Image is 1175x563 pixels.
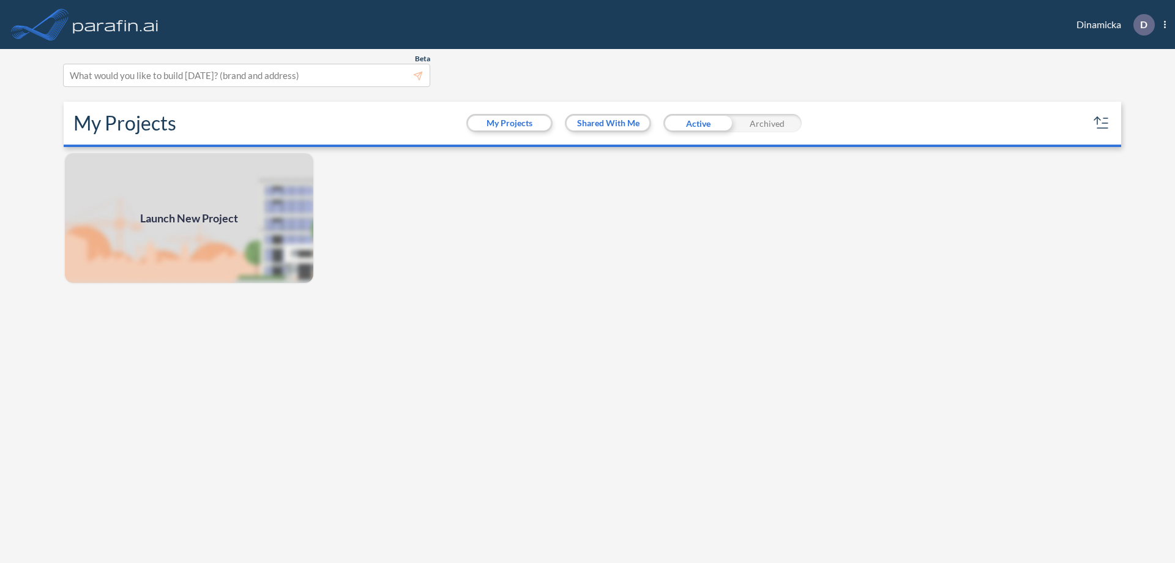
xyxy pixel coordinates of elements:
[1058,14,1166,36] div: Dinamicka
[73,111,176,135] h2: My Projects
[733,114,802,132] div: Archived
[1092,113,1111,133] button: sort
[140,210,238,227] span: Launch New Project
[64,152,315,284] a: Launch New Project
[70,12,161,37] img: logo
[1140,19,1147,30] p: D
[468,116,551,130] button: My Projects
[663,114,733,132] div: Active
[415,54,430,64] span: Beta
[64,152,315,284] img: add
[567,116,649,130] button: Shared With Me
